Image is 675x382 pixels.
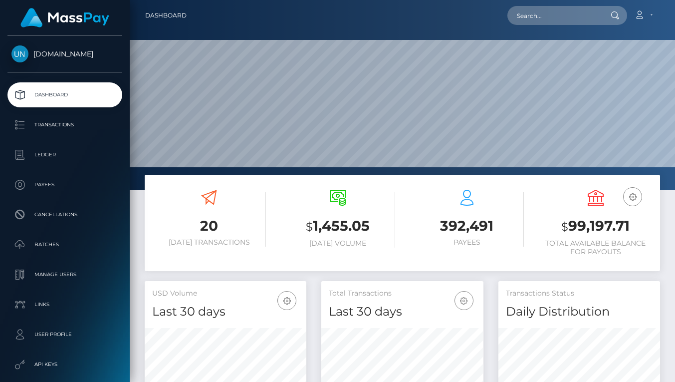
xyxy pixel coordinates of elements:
[152,216,266,236] h3: 20
[7,49,122,58] span: [DOMAIN_NAME]
[11,87,118,102] p: Dashboard
[11,327,118,342] p: User Profile
[11,45,28,62] img: Unlockt.me
[11,267,118,282] p: Manage Users
[152,289,299,299] h5: USD Volume
[281,239,395,248] h6: [DATE] Volume
[7,322,122,347] a: User Profile
[306,220,313,234] small: $
[7,352,122,377] a: API Keys
[11,147,118,162] p: Ledger
[11,207,118,222] p: Cancellations
[11,237,118,252] p: Batches
[7,82,122,107] a: Dashboard
[20,8,109,27] img: MassPay Logo
[11,177,118,192] p: Payees
[329,303,475,321] h4: Last 30 days
[152,238,266,247] h6: [DATE] Transactions
[11,357,118,372] p: API Keys
[539,239,653,256] h6: Total Available Balance for Payouts
[410,216,524,236] h3: 392,491
[145,5,187,26] a: Dashboard
[7,202,122,227] a: Cancellations
[506,289,653,299] h5: Transactions Status
[329,289,475,299] h5: Total Transactions
[152,303,299,321] h4: Last 30 days
[7,292,122,317] a: Links
[410,238,524,247] h6: Payees
[7,142,122,167] a: Ledger
[7,262,122,287] a: Manage Users
[11,297,118,312] p: Links
[7,232,122,257] a: Batches
[11,117,118,132] p: Transactions
[561,220,568,234] small: $
[507,6,601,25] input: Search...
[539,216,653,237] h3: 99,197.71
[7,112,122,137] a: Transactions
[7,172,122,197] a: Payees
[506,303,653,321] h4: Daily Distribution
[281,216,395,237] h3: 1,455.05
